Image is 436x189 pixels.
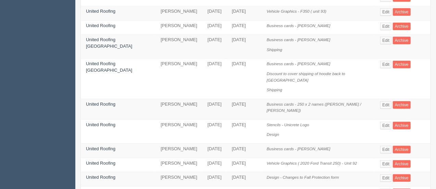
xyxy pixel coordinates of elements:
td: [DATE] [227,158,262,172]
td: [DATE] [202,172,227,187]
a: United Roofing [86,161,115,166]
td: [DATE] [227,59,262,99]
i: Vehicle Graphics - F350 ( unit 93) [267,9,326,13]
i: Business cards - [PERSON_NAME] [267,146,331,151]
i: Business cards - [PERSON_NAME] [267,23,331,28]
td: [DATE] [227,119,262,143]
a: Edit [380,37,391,44]
td: [DATE] [202,20,227,35]
a: Archive [393,122,411,129]
a: Edit [380,122,391,129]
td: [PERSON_NAME] [155,35,202,59]
a: United Roofing [GEOGRAPHIC_DATA] [86,37,132,49]
a: Archive [393,146,411,153]
a: United Roofing [GEOGRAPHIC_DATA] [86,61,132,73]
i: Business cards - [PERSON_NAME] [267,37,331,42]
i: Business cards - 250 x 2 names ([PERSON_NAME] / [PERSON_NAME]) [267,102,361,113]
td: [PERSON_NAME] [155,99,202,119]
a: Edit [380,61,391,68]
td: [DATE] [202,99,227,119]
td: [DATE] [227,35,262,59]
i: Shipping [267,87,283,92]
td: [PERSON_NAME] [155,6,202,21]
a: United Roofing [86,122,115,127]
td: [PERSON_NAME] [155,20,202,35]
a: Archive [393,101,411,109]
td: [PERSON_NAME] [155,143,202,158]
a: Archive [393,61,411,68]
a: Edit [380,146,391,153]
i: Stencils - Unicrete Logo [267,122,309,127]
a: United Roofing [86,146,115,151]
a: Archive [393,8,411,16]
a: Edit [380,8,391,16]
td: [DATE] [227,99,262,119]
a: Edit [380,160,391,168]
td: [DATE] [227,20,262,35]
i: Design - Changes to Fall Protection form [267,175,339,179]
td: [DATE] [202,119,227,143]
a: Archive [393,160,411,168]
a: Edit [380,101,391,109]
td: [DATE] [227,143,262,158]
td: [DATE] [202,59,227,99]
td: [DATE] [227,172,262,187]
td: [PERSON_NAME] [155,172,202,187]
td: [DATE] [202,35,227,59]
td: [PERSON_NAME] [155,59,202,99]
td: [DATE] [202,158,227,172]
i: Design [267,132,279,137]
i: Vehicle Graphics ( 2020 Ford Transit 250) - Unit 92 [267,161,357,165]
a: United Roofing [86,102,115,107]
a: Archive [393,37,411,44]
td: [DATE] [227,6,262,21]
td: [PERSON_NAME] [155,119,202,143]
a: Archive [393,174,411,182]
a: Edit [380,23,391,30]
td: [PERSON_NAME] [155,158,202,172]
a: United Roofing [86,9,115,14]
a: United Roofing [86,175,115,180]
td: [DATE] [202,6,227,21]
a: Archive [393,23,411,30]
i: Discount to cover shipping of hoodie back to [GEOGRAPHIC_DATA] [267,71,345,82]
i: Business cards - [PERSON_NAME] [267,61,331,66]
a: United Roofing [86,23,115,28]
td: [DATE] [202,143,227,158]
a: Edit [380,174,391,182]
i: Shipping [267,47,283,52]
